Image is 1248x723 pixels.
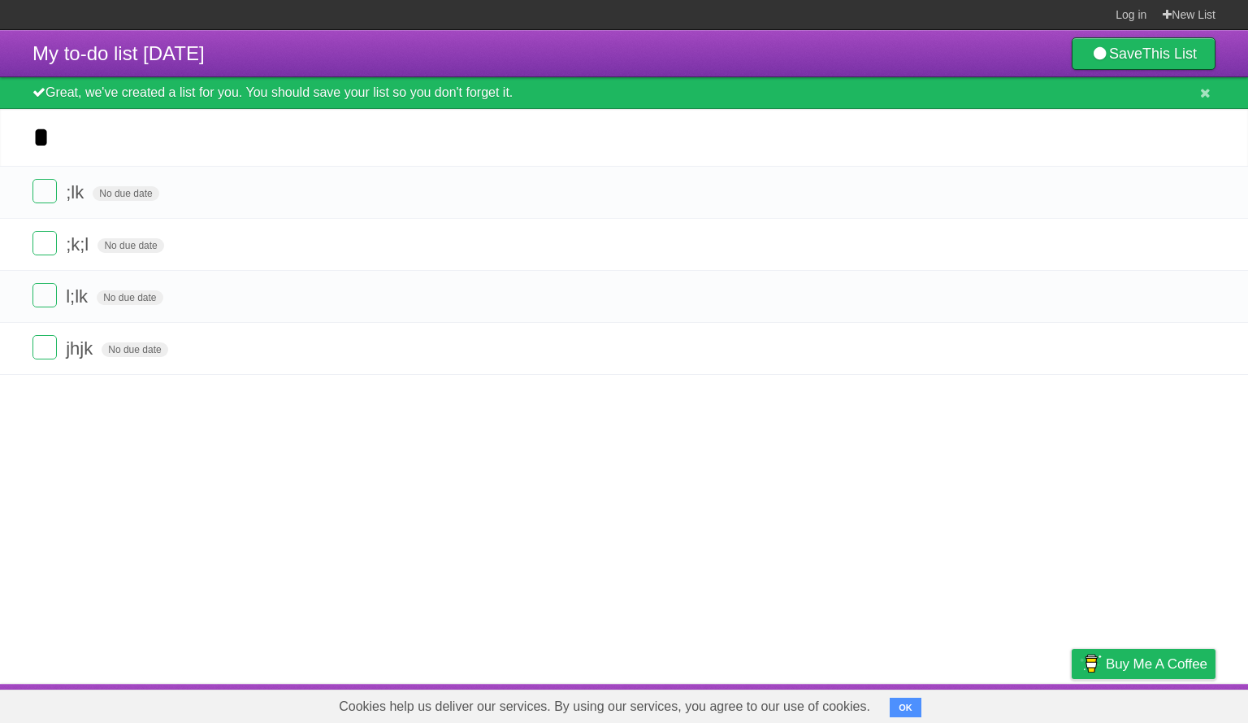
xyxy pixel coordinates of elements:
[1113,688,1215,719] a: Suggest a feature
[856,688,890,719] a: About
[890,698,921,717] button: OK
[1080,650,1102,677] img: Buy me a coffee
[66,338,97,359] span: jhjk
[32,179,57,203] label: Done
[323,690,886,723] span: Cookies help us deliver our services. By using our services, you agree to our use of cookies.
[66,234,93,255] span: ;k;l
[1106,650,1207,678] span: Buy me a coffee
[995,688,1031,719] a: Terms
[1072,649,1215,679] a: Buy me a coffee
[32,335,57,359] label: Done
[93,186,158,201] span: No due date
[32,283,57,307] label: Done
[1051,688,1093,719] a: Privacy
[1142,46,1197,62] b: This List
[1072,37,1215,70] a: SaveThis List
[66,286,92,307] span: l;lk
[909,688,975,719] a: Developers
[32,231,57,255] label: Done
[102,342,167,357] span: No due date
[97,238,163,253] span: No due date
[32,42,205,64] span: My to-do list [DATE]
[97,290,162,305] span: No due date
[66,182,88,203] span: ;lk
